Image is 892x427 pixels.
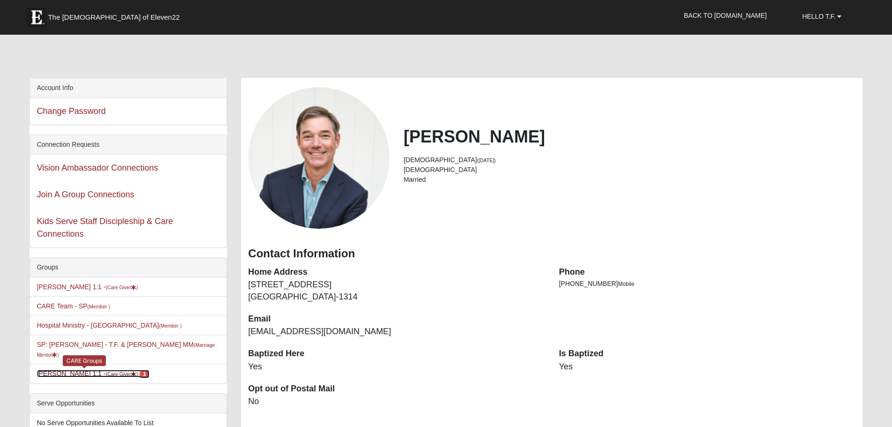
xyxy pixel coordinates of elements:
[248,383,545,395] dt: Opt out of Postal Mail
[37,341,215,358] a: SP: [PERSON_NAME] - T.F. & [PERSON_NAME] MM(Marriage Mentor)
[27,8,46,27] img: Eleven22 logo
[559,361,856,373] dd: Yes
[559,348,856,360] dt: Is Baptized
[30,135,227,155] div: Connection Requests
[248,361,545,373] dd: Yes
[30,258,227,277] div: Groups
[248,313,545,325] dt: Email
[140,370,149,378] span: number of pending members
[559,279,856,289] li: [PHONE_NUMBER]
[30,78,227,98] div: Account Info
[248,396,545,408] dd: No
[30,394,227,413] div: Serve Opportunities
[106,371,138,377] small: (Care Giver )
[63,355,106,366] div: CARE Groups
[802,13,835,20] span: Hello T.F.
[37,342,215,358] small: (Marriage Mentor )
[248,348,545,360] dt: Baptized Here
[248,87,390,229] a: View Fullsize Photo
[37,283,138,291] a: [PERSON_NAME] 1:1 -(Care Giver)
[404,165,855,175] li: [DEMOGRAPHIC_DATA]
[37,106,106,116] a: Change Password
[404,155,855,165] li: [DEMOGRAPHIC_DATA]
[159,323,181,329] small: (Member )
[37,302,110,310] a: CARE Team - SP(Member )
[559,266,856,278] dt: Phone
[37,190,134,199] a: Join A Group Connections
[248,247,855,261] h3: Contact Information
[37,370,149,377] a: [PERSON_NAME] 1:1 -(Care Giver) 1
[248,266,545,278] dt: Home Address
[618,281,634,287] span: Mobile
[404,127,855,147] h2: [PERSON_NAME]
[37,163,158,172] a: Vision Ambassador Connections
[37,217,173,239] a: Kids Serve Staff Discipleship & Care Connections
[248,326,545,338] dd: [EMAIL_ADDRESS][DOMAIN_NAME]
[106,285,138,290] small: (Care Giver )
[795,5,848,28] a: Hello T.F.
[477,157,496,163] small: ([DATE])
[22,3,210,27] a: The [DEMOGRAPHIC_DATA] of Eleven22
[48,13,180,22] span: The [DEMOGRAPHIC_DATA] of Eleven22
[88,304,110,309] small: (Member )
[37,322,182,329] a: Hospital Ministry - [GEOGRAPHIC_DATA](Member )
[677,4,774,27] a: Back to [DOMAIN_NAME]
[404,175,855,185] li: Married
[248,279,545,303] dd: [STREET_ADDRESS] [GEOGRAPHIC_DATA]-1314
